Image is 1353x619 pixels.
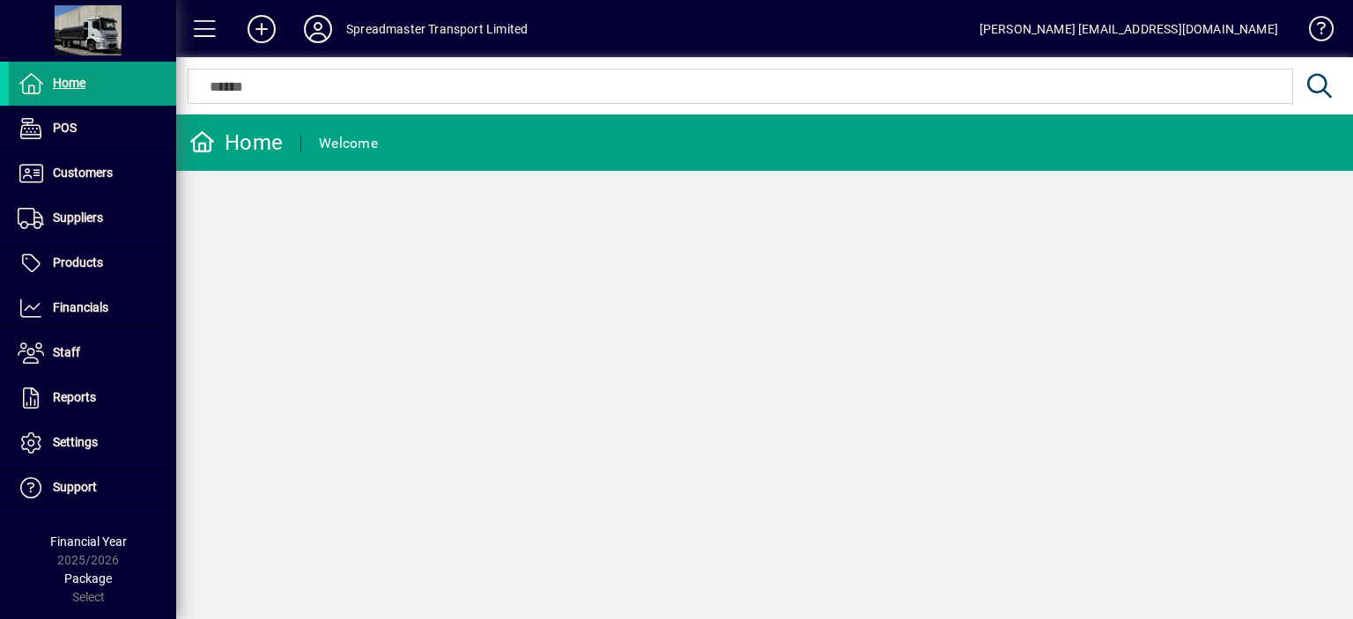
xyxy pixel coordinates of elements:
span: Financial Year [50,534,127,549]
a: Products [9,241,176,285]
button: Add [233,13,290,45]
span: Support [53,480,97,494]
span: Financials [53,300,108,314]
span: Staff [53,345,80,359]
a: Knowledge Base [1296,4,1331,61]
a: Suppliers [9,196,176,240]
span: Home [53,76,85,90]
button: Profile [290,13,346,45]
span: Settings [53,435,98,449]
a: Staff [9,331,176,375]
a: POS [9,107,176,151]
a: Support [9,466,176,510]
a: Financials [9,286,176,330]
div: [PERSON_NAME] [EMAIL_ADDRESS][DOMAIN_NAME] [980,15,1278,43]
a: Settings [9,421,176,465]
div: Home [189,129,283,157]
a: Customers [9,151,176,195]
span: Suppliers [53,210,103,225]
span: Products [53,255,103,269]
span: POS [53,121,77,135]
a: Reports [9,376,176,420]
span: Customers [53,166,113,180]
span: Package [64,571,112,586]
span: Reports [53,390,96,404]
div: Welcome [319,129,378,158]
div: Spreadmaster Transport Limited [346,15,528,43]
